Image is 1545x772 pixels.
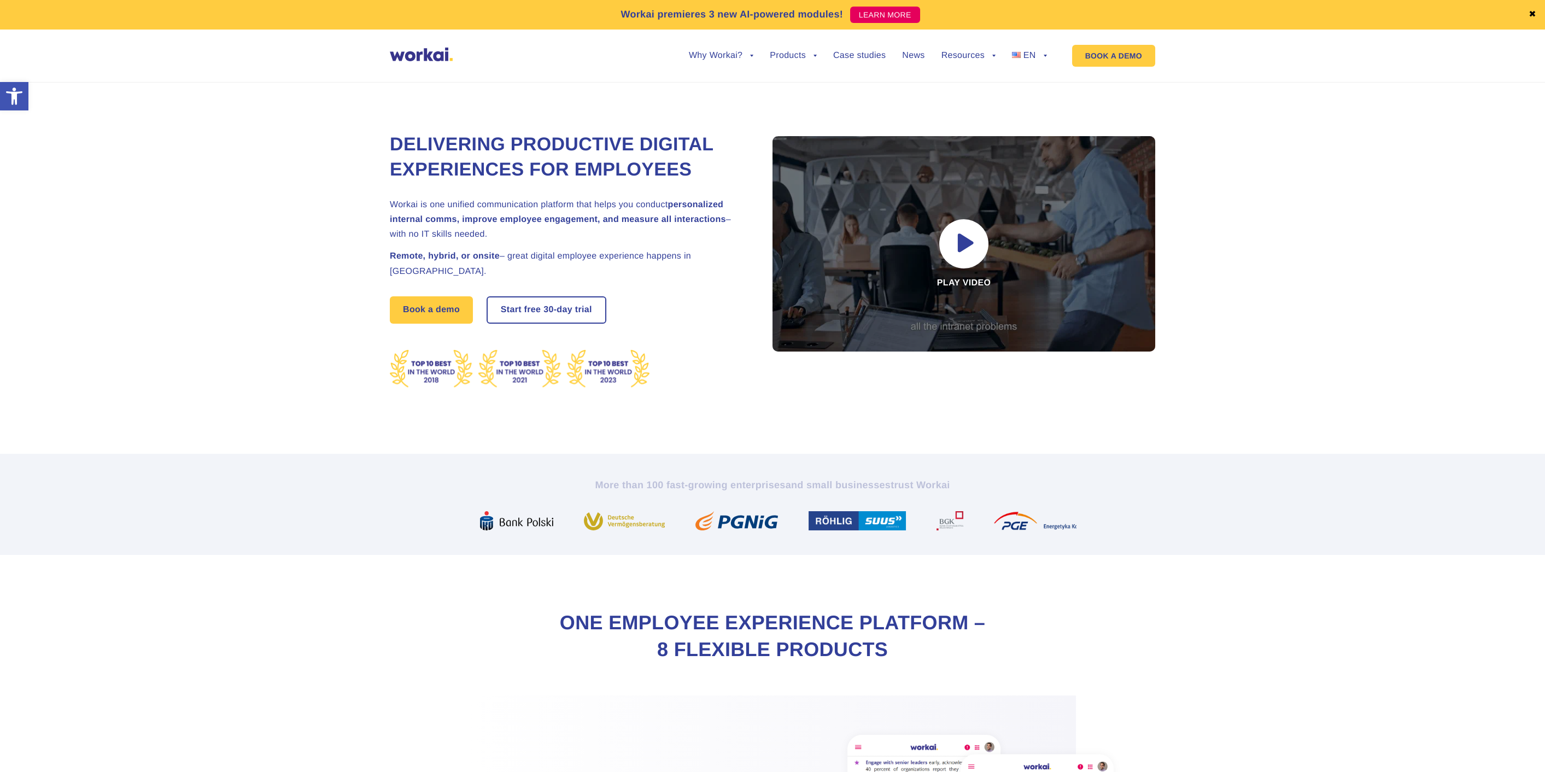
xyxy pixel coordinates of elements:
[770,51,817,60] a: Products
[689,51,753,60] a: Why Workai?
[390,249,745,278] h2: – great digital employee experience happens in [GEOGRAPHIC_DATA].
[554,610,991,663] h2: One Employee Experience Platform – 8 flexible products
[833,51,886,60] a: Case studies
[488,297,605,323] a: Start free30-daytrial
[850,7,920,23] a: LEARN MORE
[1072,45,1155,67] a: BOOK A DEMO
[390,197,745,242] h2: Workai is one unified communication platform that helps you conduct – with no IT skills needed.
[390,252,500,261] strong: Remote, hybrid, or onsite
[390,132,745,183] h1: Delivering Productive Digital Experiences for Employees
[1529,10,1536,19] a: ✖
[1023,51,1036,60] span: EN
[469,478,1076,492] h2: More than 100 fast-growing enterprises trust Workai
[390,296,473,324] a: Book a demo
[621,7,843,22] p: Workai premieres 3 new AI-powered modules!
[902,51,924,60] a: News
[543,306,572,314] i: 30-day
[941,51,996,60] a: Resources
[772,136,1155,352] div: Play video
[786,479,891,490] i: and small businesses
